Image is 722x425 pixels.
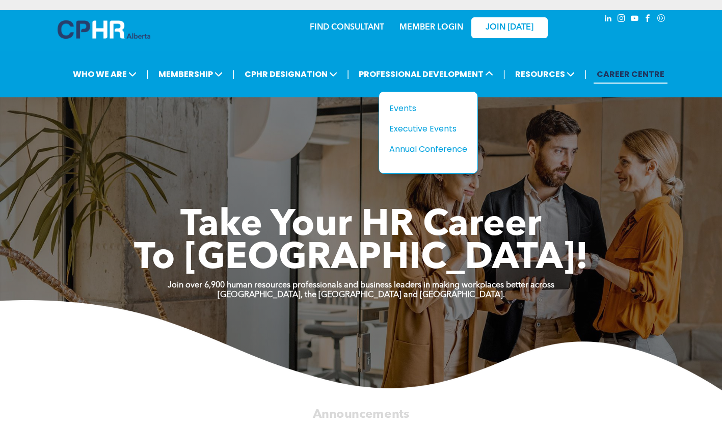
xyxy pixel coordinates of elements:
a: CAREER CENTRE [594,65,667,84]
span: Take Your HR Career [180,207,542,244]
a: linkedin [603,13,614,26]
div: Events [389,102,460,115]
a: Events [389,102,467,115]
li: | [347,64,350,85]
strong: Join over 6,900 human resources professionals and business leaders in making workplaces better ac... [168,281,554,289]
a: FIND CONSULTANT [310,23,384,32]
a: Social network [656,13,667,26]
a: youtube [629,13,640,26]
li: | [232,64,235,85]
span: MEMBERSHIP [155,65,226,84]
div: Executive Events [389,122,460,135]
a: instagram [616,13,627,26]
span: RESOURCES [512,65,578,84]
span: WHO WE ARE [70,65,140,84]
a: Annual Conference [389,143,467,155]
div: Annual Conference [389,143,460,155]
strong: [GEOGRAPHIC_DATA], the [GEOGRAPHIC_DATA] and [GEOGRAPHIC_DATA]. [218,291,505,299]
li: | [503,64,505,85]
a: MEMBER LOGIN [399,23,463,32]
span: JOIN [DATE] [486,23,533,33]
span: Announcements [313,408,410,420]
li: | [584,64,587,85]
a: JOIN [DATE] [471,17,548,38]
img: A blue and white logo for cp alberta [58,20,150,39]
li: | [146,64,149,85]
a: Executive Events [389,122,467,135]
span: CPHR DESIGNATION [242,65,340,84]
span: To [GEOGRAPHIC_DATA]! [134,241,589,277]
a: facebook [643,13,654,26]
span: PROFESSIONAL DEVELOPMENT [356,65,496,84]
